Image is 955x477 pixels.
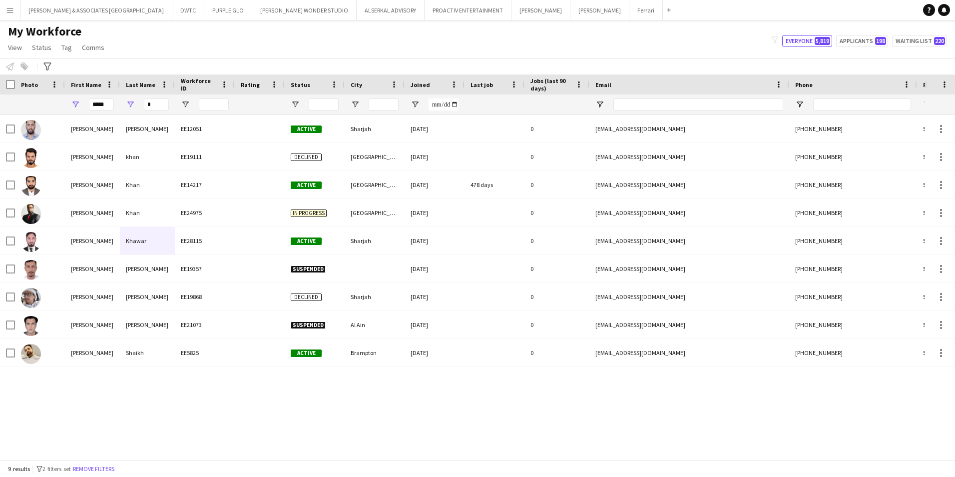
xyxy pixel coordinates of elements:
[511,0,570,20] button: [PERSON_NAME]
[465,171,524,198] div: 478 days
[291,100,300,109] button: Open Filter Menu
[923,100,932,109] button: Open Filter Menu
[120,199,175,226] div: Khan
[21,204,41,224] img: Adnan Khan
[524,283,589,310] div: 0
[65,199,120,226] div: [PERSON_NAME]
[172,0,204,20] button: DWTC
[65,311,120,338] div: [PERSON_NAME]
[65,115,120,142] div: [PERSON_NAME]
[21,120,41,140] img: Adnan Akhtar
[589,339,789,366] div: [EMAIL_ADDRESS][DOMAIN_NAME]
[120,171,175,198] div: Khan
[65,339,120,366] div: [PERSON_NAME]
[405,311,465,338] div: [DATE]
[357,0,425,20] button: ALSERKAL ADVISORY
[411,100,420,109] button: Open Filter Menu
[144,98,169,110] input: Last Name Filter Input
[405,283,465,310] div: [DATE]
[4,41,26,54] a: View
[175,115,235,142] div: EE12051
[629,0,663,20] button: Ferrari
[411,81,430,88] span: Joined
[789,339,917,366] div: [PHONE_NUMBER]
[291,181,322,189] span: Active
[789,199,917,226] div: [PHONE_NUMBER]
[120,311,175,338] div: [PERSON_NAME]
[291,125,322,133] span: Active
[21,148,41,168] img: Adnan khan
[524,339,589,366] div: 0
[175,255,235,282] div: EE19357
[291,321,326,329] span: Suspended
[405,143,465,170] div: [DATE]
[21,81,38,88] span: Photo
[57,41,76,54] a: Tag
[589,115,789,142] div: [EMAIL_ADDRESS][DOMAIN_NAME]
[789,143,917,170] div: [PHONE_NUMBER]
[405,255,465,282] div: [DATE]
[425,0,511,20] button: PROACTIV ENTERTAINMENT
[789,283,917,310] div: [PHONE_NUMBER]
[8,43,22,52] span: View
[782,35,832,47] button: Everyone5,819
[524,255,589,282] div: 0
[291,209,327,217] span: In progress
[89,98,114,110] input: First Name Filter Input
[291,265,326,273] span: Suspended
[21,176,41,196] img: Adnan Khan
[120,143,175,170] div: khan
[175,171,235,198] div: EE14217
[570,0,629,20] button: [PERSON_NAME]
[405,339,465,366] div: [DATE]
[351,81,362,88] span: City
[345,199,405,226] div: [GEOGRAPHIC_DATA]
[345,115,405,142] div: Sharjah
[175,199,235,226] div: EE24975
[923,81,943,88] span: Profile
[813,98,911,110] input: Phone Filter Input
[42,465,71,472] span: 2 filters set
[524,227,589,254] div: 0
[126,81,155,88] span: Last Name
[21,316,41,336] img: Adnan sakhi marjan
[65,283,120,310] div: [PERSON_NAME]
[369,98,399,110] input: City Filter Input
[65,143,120,170] div: [PERSON_NAME]
[345,143,405,170] div: [GEOGRAPHIC_DATA]
[789,255,917,282] div: [PHONE_NUMBER]
[120,227,175,254] div: Khawar
[789,311,917,338] div: [PHONE_NUMBER]
[175,311,235,338] div: EE21073
[291,349,322,357] span: Active
[78,41,108,54] a: Comms
[65,255,120,282] div: [PERSON_NAME]
[175,143,235,170] div: EE19111
[21,232,41,252] img: Adnan Khawar
[405,171,465,198] div: [DATE]
[789,115,917,142] div: [PHONE_NUMBER]
[65,227,120,254] div: [PERSON_NAME]
[836,35,888,47] button: Applicants198
[8,24,81,39] span: My Workforce
[21,260,41,280] img: Adnan Malik
[345,171,405,198] div: [GEOGRAPHIC_DATA]
[345,339,405,366] div: Brampton
[405,199,465,226] div: [DATE]
[120,283,175,310] div: [PERSON_NAME]
[405,115,465,142] div: [DATE]
[405,227,465,254] div: [DATE]
[589,227,789,254] div: [EMAIL_ADDRESS][DOMAIN_NAME]
[291,153,322,161] span: Declined
[291,293,322,301] span: Declined
[32,43,51,52] span: Status
[120,339,175,366] div: Shaikh
[524,115,589,142] div: 0
[204,0,252,20] button: PURPLE GLO
[241,81,260,88] span: Rating
[595,81,611,88] span: Email
[789,171,917,198] div: [PHONE_NUMBER]
[471,81,493,88] span: Last job
[524,143,589,170] div: 0
[291,81,310,88] span: Status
